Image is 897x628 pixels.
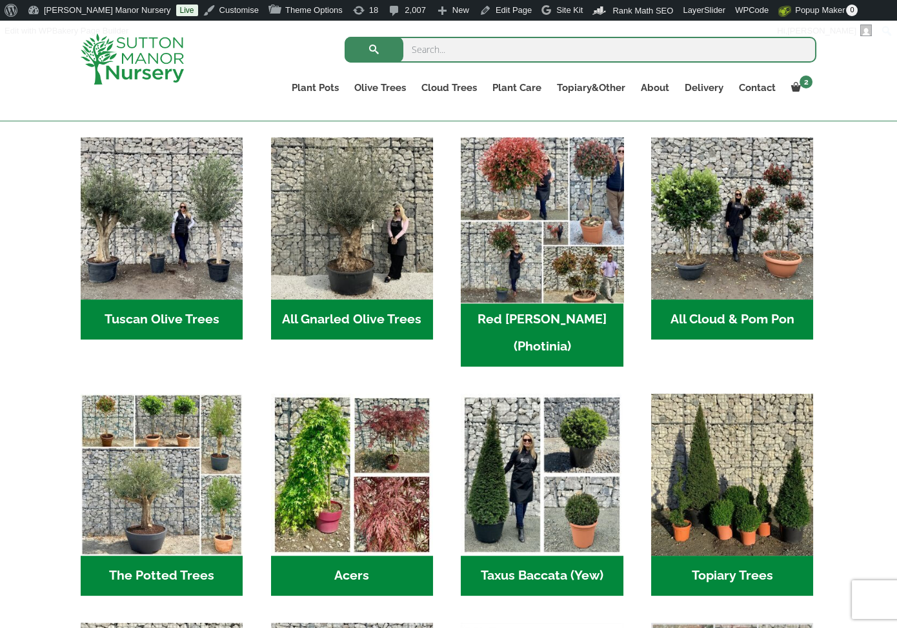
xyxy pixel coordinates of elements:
[81,556,243,596] h2: The Potted Trees
[556,5,583,15] span: Site Kit
[731,79,783,97] a: Contact
[414,79,485,97] a: Cloud Trees
[271,299,433,339] h2: All Gnarled Olive Trees
[846,5,858,16] span: 0
[461,394,623,556] img: Home - Untitled Project
[651,394,813,596] a: Visit product category Topiary Trees
[176,5,198,16] a: Live
[81,299,243,339] h2: Tuscan Olive Trees
[81,394,243,556] img: Home - new coll
[549,79,633,97] a: Topiary&Other
[271,137,433,299] img: Home - 5833C5B7 31D0 4C3A 8E42 DB494A1738DB
[461,556,623,596] h2: Taxus Baccata (Yew)
[651,556,813,596] h2: Topiary Trees
[651,137,813,339] a: Visit product category All Cloud & Pom Pon
[81,394,243,596] a: Visit product category The Potted Trees
[81,137,243,299] img: Home - 7716AD77 15EA 4607 B135 B37375859F10
[461,137,623,367] a: Visit product category Red Robin (Photinia)
[271,394,433,556] img: Home - Untitled Project 4
[783,79,816,97] a: 2
[800,76,812,88] span: 2
[461,299,623,367] h2: Red [PERSON_NAME] (Photinia)
[612,6,673,15] span: Rank Math SEO
[772,21,877,41] a: Hi,
[651,299,813,339] h2: All Cloud & Pom Pon
[345,37,816,63] input: Search...
[81,34,184,85] img: logo
[284,79,347,97] a: Plant Pots
[633,79,677,97] a: About
[271,394,433,596] a: Visit product category Acers
[81,137,243,339] a: Visit product category Tuscan Olive Trees
[271,137,433,339] a: Visit product category All Gnarled Olive Trees
[787,26,856,35] span: [PERSON_NAME]
[271,556,433,596] h2: Acers
[677,79,731,97] a: Delivery
[347,79,414,97] a: Olive Trees
[457,134,627,304] img: Home - F5A23A45 75B5 4929 8FB2 454246946332
[651,137,813,299] img: Home - A124EB98 0980 45A7 B835 C04B779F7765
[651,394,813,556] img: Home - C8EC7518 C483 4BAA AA61 3CAAB1A4C7C4 1 201 a
[485,79,549,97] a: Plant Care
[461,394,623,596] a: Visit product category Taxus Baccata (Yew)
